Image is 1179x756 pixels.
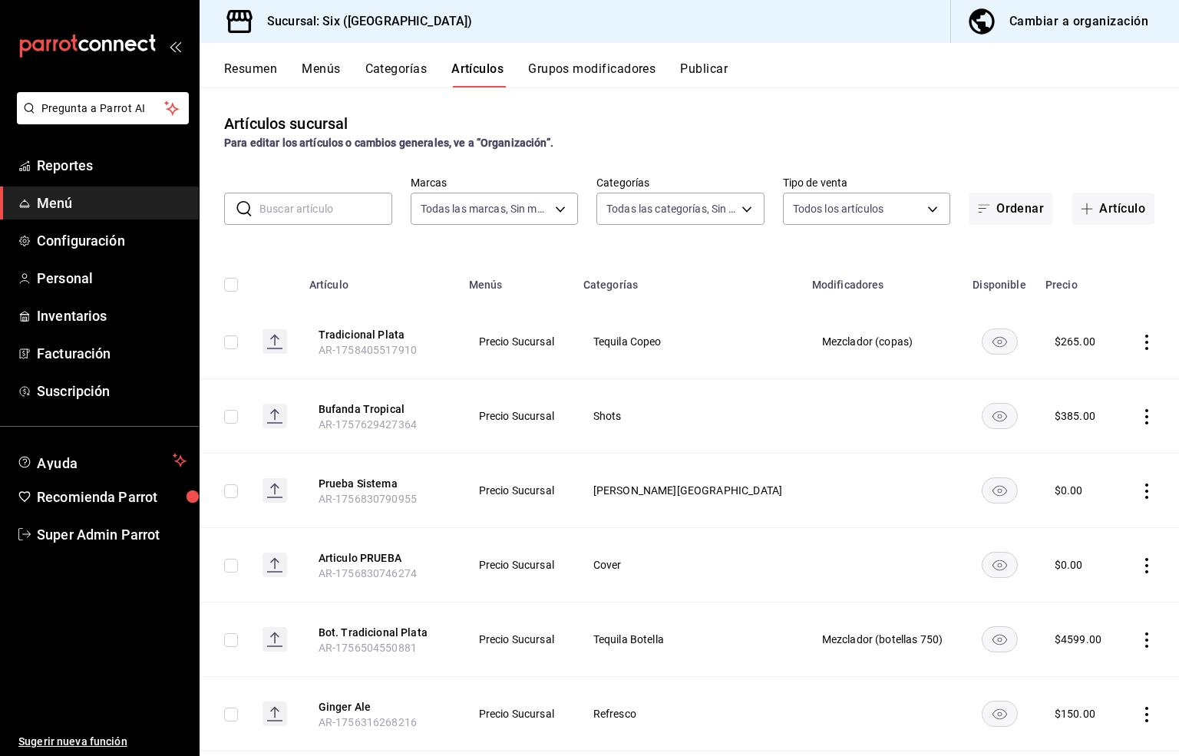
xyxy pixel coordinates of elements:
[37,305,187,326] span: Inventarios
[1055,483,1083,498] div: $ 0.00
[224,112,348,135] div: Artículos sucursal
[803,256,963,305] th: Modificadores
[982,626,1018,652] button: availability-product
[37,230,187,251] span: Configuración
[37,268,187,289] span: Personal
[421,201,550,216] span: Todas las marcas, Sin marca
[18,734,187,750] span: Sugerir nueva función
[1139,409,1154,424] button: actions
[783,177,951,188] label: Tipo de venta
[37,451,167,470] span: Ayuda
[319,567,417,579] span: AR-1756830746274
[41,101,165,117] span: Pregunta a Parrot AI
[224,137,553,149] strong: Para editar los artículos o cambios generales, ve a “Organización”.
[793,201,884,216] span: Todos los artículos
[574,256,803,305] th: Categorías
[37,343,187,364] span: Facturación
[969,193,1053,225] button: Ordenar
[460,256,574,305] th: Menús
[593,336,784,347] span: Tequila Copeo
[1139,707,1154,722] button: actions
[1036,256,1121,305] th: Precio
[479,411,555,421] span: Precio Sucursal
[319,344,417,356] span: AR-1758405517910
[411,177,579,188] label: Marcas
[451,61,504,87] button: Artículos
[479,634,555,645] span: Precio Sucursal
[302,61,340,87] button: Menús
[300,256,460,305] th: Artículo
[1139,484,1154,499] button: actions
[479,336,555,347] span: Precio Sucursal
[596,177,765,188] label: Categorías
[593,560,784,570] span: Cover
[365,61,428,87] button: Categorías
[982,403,1018,429] button: availability-product
[255,12,472,31] h3: Sucursal: Six ([GEOGRAPHIC_DATA])
[982,477,1018,503] button: availability-product
[319,401,441,417] button: edit-product-location
[1139,558,1154,573] button: actions
[224,61,277,87] button: Resumen
[319,476,441,491] button: edit-product-location
[593,634,784,645] span: Tequila Botella
[319,716,417,728] span: AR-1756316268216
[319,327,441,342] button: edit-product-location
[319,642,417,654] span: AR-1756504550881
[11,111,189,127] a: Pregunta a Parrot AI
[982,701,1018,727] button: availability-product
[17,92,189,124] button: Pregunta a Parrot AI
[982,328,1018,355] button: availability-product
[319,699,441,715] button: edit-product-location
[259,193,392,224] input: Buscar artículo
[822,336,944,347] span: Mezclador (copas)
[1072,193,1154,225] button: Artículo
[822,634,944,645] span: Mezclador (botellas 750)
[319,418,417,431] span: AR-1757629427364
[593,708,784,719] span: Refresco
[319,550,441,566] button: edit-product-location
[479,560,555,570] span: Precio Sucursal
[37,487,187,507] span: Recomienda Parrot
[963,256,1035,305] th: Disponible
[1139,335,1154,350] button: actions
[37,381,187,401] span: Suscripción
[1055,706,1095,721] div: $ 150.00
[680,61,728,87] button: Publicar
[37,155,187,176] span: Reportes
[37,524,187,545] span: Super Admin Parrot
[528,61,656,87] button: Grupos modificadores
[479,708,555,719] span: Precio Sucursal
[319,493,417,505] span: AR-1756830790955
[1055,334,1095,349] div: $ 265.00
[37,193,187,213] span: Menú
[1139,632,1154,648] button: actions
[479,485,555,496] span: Precio Sucursal
[593,485,784,496] span: [PERSON_NAME][GEOGRAPHIC_DATA]
[1055,557,1083,573] div: $ 0.00
[1055,408,1095,424] div: $ 385.00
[593,411,784,421] span: Shots
[169,40,181,52] button: open_drawer_menu
[982,552,1018,578] button: availability-product
[319,625,441,640] button: edit-product-location
[606,201,736,216] span: Todas las categorías, Sin categoría
[1009,11,1148,32] div: Cambiar a organización
[224,61,1179,87] div: navigation tabs
[1055,632,1101,647] div: $ 4599.00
